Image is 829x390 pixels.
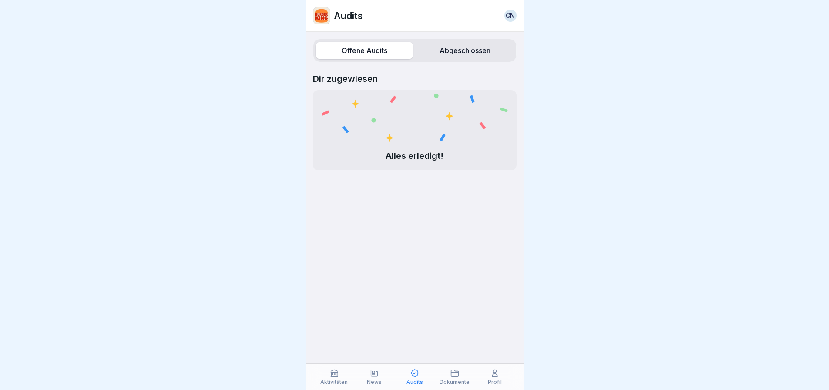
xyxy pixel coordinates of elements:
[488,379,502,385] p: Profil
[320,379,348,385] p: Aktivitäten
[416,42,514,59] label: Abgeschlossen
[313,7,330,24] img: w2f18lwxr3adf3talrpwf6id.png
[504,10,517,22] a: GN
[313,74,517,84] p: Dir zugewiesen
[440,379,470,385] p: Dokumente
[322,150,508,161] p: Alles erledigt!
[406,379,423,385] p: Audits
[367,379,382,385] p: News
[334,10,363,21] p: Audits
[316,42,413,59] label: Offene Audits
